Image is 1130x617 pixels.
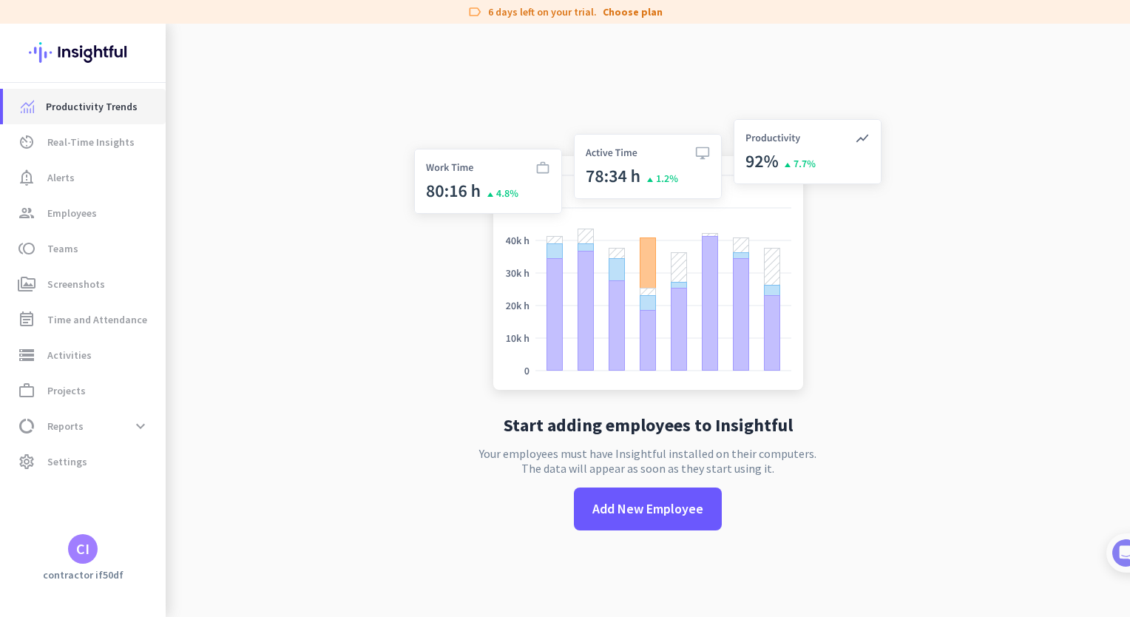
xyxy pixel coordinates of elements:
[127,413,154,439] button: expand_more
[18,453,35,471] i: settings
[3,160,166,195] a: notification_importantAlerts
[18,346,35,364] i: storage
[47,204,97,222] span: Employees
[47,133,135,151] span: Real-Time Insights
[3,302,166,337] a: event_noteTime and Attendance
[18,382,35,399] i: work_outline
[18,417,35,435] i: data_usage
[47,169,75,186] span: Alerts
[403,110,893,405] img: no-search-results
[47,275,105,293] span: Screenshots
[47,240,78,257] span: Teams
[18,240,35,257] i: toll
[504,417,793,434] h2: Start adding employees to Insightful
[76,542,89,556] div: CI
[46,98,138,115] span: Productivity Trends
[603,4,663,19] a: Choose plan
[47,346,92,364] span: Activities
[18,275,35,293] i: perm_media
[47,311,147,328] span: Time and Attendance
[479,446,816,476] p: Your employees must have Insightful installed on their computers. The data will appear as soon as...
[29,24,137,81] img: Insightful logo
[3,124,166,160] a: av_timerReal-Time Insights
[18,204,35,222] i: group
[574,488,722,530] button: Add New Employee
[21,100,34,113] img: menu-item
[18,169,35,186] i: notification_important
[3,266,166,302] a: perm_mediaScreenshots
[3,89,166,124] a: menu-itemProductivity Trends
[592,499,703,519] span: Add New Employee
[47,382,86,399] span: Projects
[3,444,166,479] a: settingsSettings
[3,231,166,266] a: tollTeams
[47,453,87,471] span: Settings
[3,408,166,444] a: data_usageReportsexpand_more
[3,195,166,231] a: groupEmployees
[18,311,35,328] i: event_note
[467,4,482,19] i: label
[3,337,166,373] a: storageActivities
[47,417,84,435] span: Reports
[3,373,166,408] a: work_outlineProjects
[18,133,35,151] i: av_timer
